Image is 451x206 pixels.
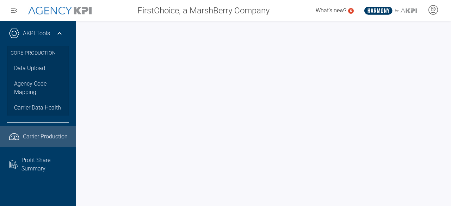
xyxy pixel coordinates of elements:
span: FirstChoice, a MarshBerry Company [137,4,270,17]
a: Data Upload [7,61,69,76]
a: Agency Code Mapping [7,76,69,100]
span: Profit Share Summary [21,156,69,173]
img: AgencyKPI [28,7,92,15]
span: What's new? [316,7,346,14]
a: 5 [348,8,354,14]
span: Carrier Production [23,132,68,141]
text: 5 [350,9,352,13]
span: Carrier Data Health [14,104,61,112]
a: AKPI Tools [23,29,50,38]
h3: Core Production [11,46,66,61]
a: Carrier Data Health [7,100,69,116]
